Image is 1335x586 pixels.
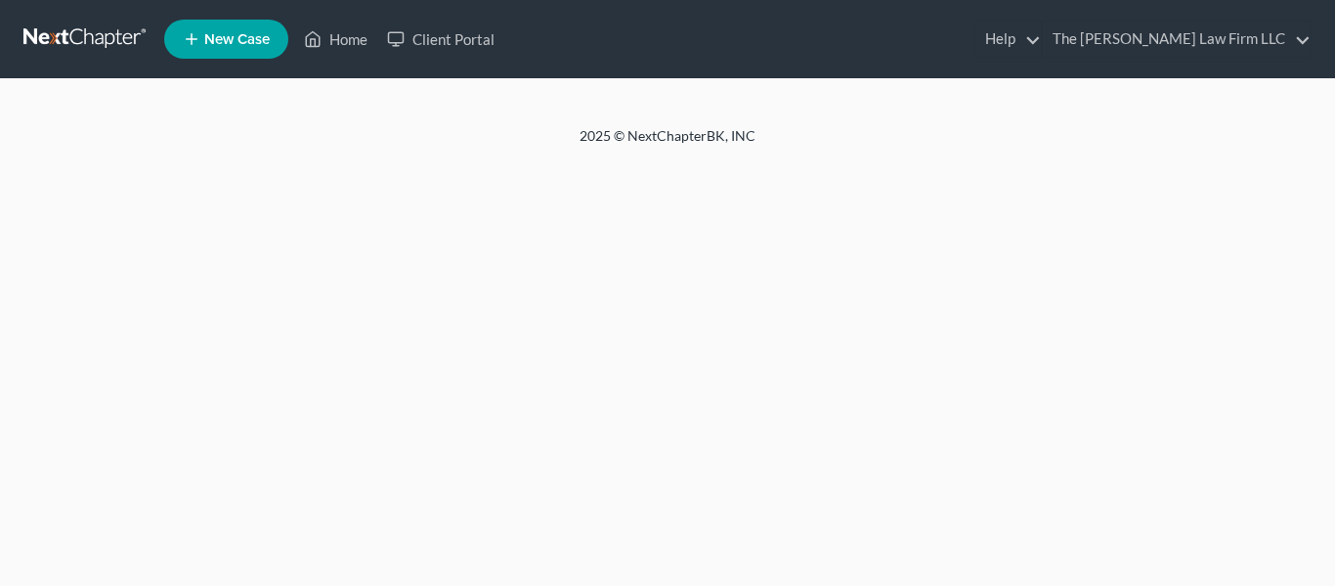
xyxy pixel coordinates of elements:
[377,22,504,57] a: Client Portal
[294,22,377,57] a: Home
[975,22,1041,57] a: Help
[1043,22,1311,57] a: The [PERSON_NAME] Law Firm LLC
[110,126,1225,161] div: 2025 © NextChapterBK, INC
[164,20,288,59] new-legal-case-button: New Case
